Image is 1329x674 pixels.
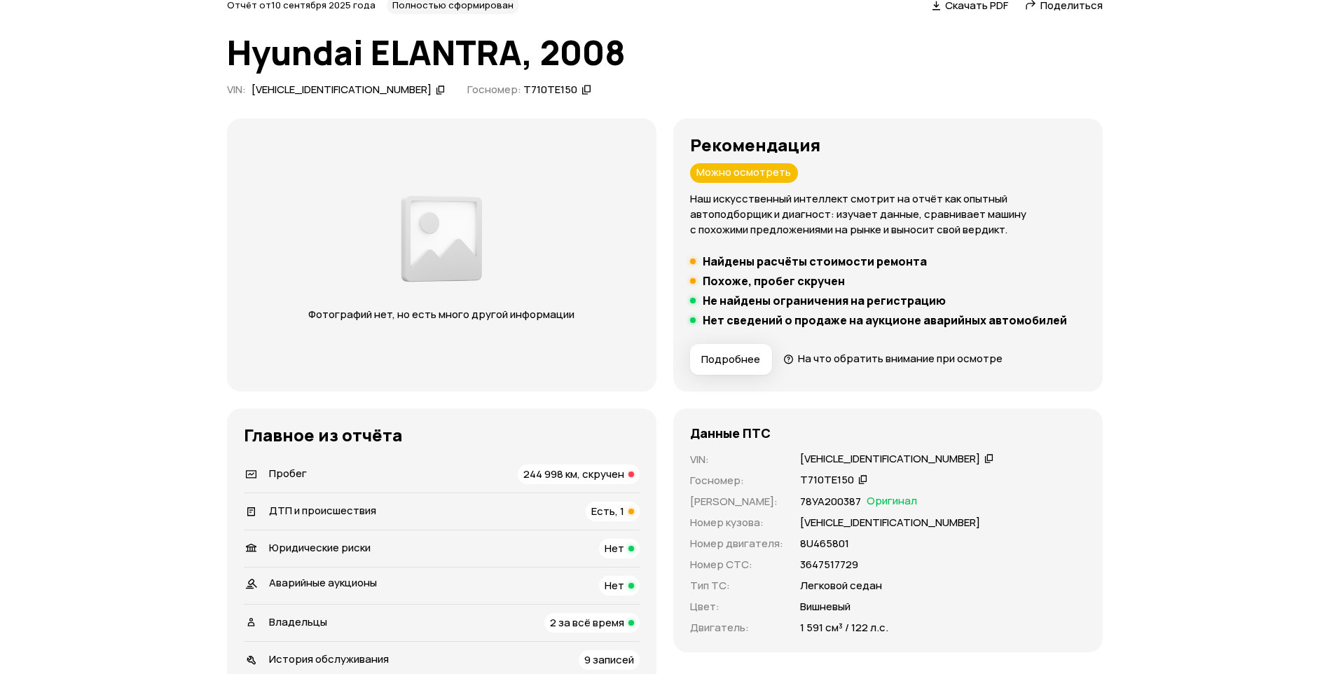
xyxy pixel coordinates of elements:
span: Есть, 1 [591,504,624,518]
span: ДТП и происшествия [269,503,376,518]
div: [VEHICLE_IDENTIFICATION_NUMBER] [800,452,980,467]
span: Оригинал [867,494,917,509]
h3: Рекомендация [690,135,1086,155]
p: Фотографий нет, но есть много другой информации [295,307,588,322]
img: d89e54fb62fcf1f0.png [397,188,486,290]
span: История обслуживания [269,652,389,666]
span: Нет [605,578,624,593]
div: Т710ТЕ150 [800,473,854,488]
span: На что обратить внимание при осмотре [798,351,1003,366]
p: Номер двигателя : [690,536,783,551]
a: На что обратить внимание при осмотре [783,351,1003,366]
span: Подробнее [701,352,760,366]
h3: Главное из отчёта [244,425,640,445]
span: Пробег [269,466,307,481]
p: Легковой седан [800,578,882,593]
h4: Данные ПТС [690,425,771,441]
span: Нет [605,541,624,556]
span: 2 за всё время [550,615,624,630]
span: 9 записей [584,652,634,667]
p: VIN : [690,452,783,467]
p: [VEHICLE_IDENTIFICATION_NUMBER] [800,515,980,530]
span: 244 998 км, скручен [523,467,624,481]
p: 1 591 см³ / 122 л.с. [800,620,888,635]
p: Наш искусственный интеллект смотрит на отчёт как опытный автоподборщик и диагност: изучает данные... [690,191,1086,238]
h1: Hyundai ELANTRA, 2008 [227,34,1103,71]
h5: Нет сведений о продаже на аукционе аварийных автомобилей [703,313,1067,327]
div: Т710ТЕ150 [523,83,577,97]
div: Можно осмотреть [690,163,798,183]
p: [PERSON_NAME] : [690,494,783,509]
span: Аварийные аукционы [269,575,377,590]
p: Номер СТС : [690,557,783,572]
span: Юридические риски [269,540,371,555]
p: 8U465801 [800,536,849,551]
button: Подробнее [690,344,772,375]
p: Госномер : [690,473,783,488]
p: 3647517729 [800,557,858,572]
h5: Найдены расчёты стоимости ремонта [703,254,927,268]
p: Цвет : [690,599,783,614]
div: [VEHICLE_IDENTIFICATION_NUMBER] [252,83,432,97]
p: 78УА200387 [800,494,861,509]
h5: Похоже, пробег скручен [703,274,845,288]
span: Госномер: [467,82,521,97]
h5: Не найдены ограничения на регистрацию [703,294,946,308]
span: VIN : [227,82,246,97]
p: Двигатель : [690,620,783,635]
p: Тип ТС : [690,578,783,593]
p: Вишневый [800,599,851,614]
p: Номер кузова : [690,515,783,530]
span: Владельцы [269,614,327,629]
